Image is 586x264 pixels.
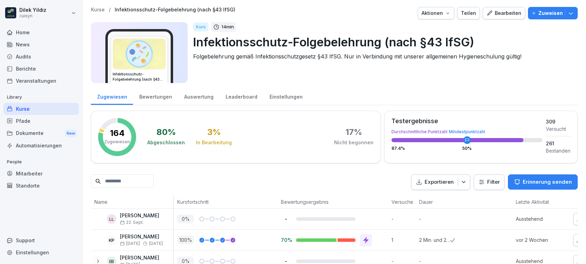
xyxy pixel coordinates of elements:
button: Bearbeiten [483,7,525,19]
p: vor 2 Wochen [516,236,564,244]
div: Support [3,234,79,246]
div: Durchschnittliche Punktzahl [391,130,542,134]
div: Bestanden [546,147,570,154]
p: Ausstehend [516,215,564,222]
a: Mitarbeiter [3,167,79,180]
a: Kurse [91,7,105,13]
button: Filter [474,175,504,190]
div: LL [107,214,116,224]
a: Pfade [3,115,79,127]
div: Nicht begonnen [334,139,374,146]
p: Name [94,198,170,206]
span: [DATE] [120,241,140,246]
div: Bearbeiten [486,9,521,17]
div: Abgeschlossen [147,139,185,146]
p: Dilek Yildiz [19,7,46,13]
h3: Infektionsschutz-Folgebelehrung (nach §43 IfSG) [113,72,166,82]
button: Teilen [457,7,480,19]
div: 50 % [462,146,472,151]
div: 309 [546,118,570,125]
a: Kurse [3,103,79,115]
a: Leaderboard [219,87,263,105]
p: 0 % [177,215,194,223]
div: Teilen [461,9,476,17]
p: [PERSON_NAME] [120,234,163,240]
p: - [419,215,450,222]
a: Automatisierungen [3,139,79,152]
a: Audits [3,51,79,63]
p: Kursfortschritt [177,198,274,206]
p: cuisyn [19,13,46,18]
div: Aktionen [422,9,451,17]
p: Folgebelehrung gemäß Infektionsschutzgesetz §43 IfSG. Nur in Verbindung mit unserer allgemeinen H... [193,52,572,61]
div: 80 % [157,128,176,136]
a: Einstellungen [3,246,79,258]
a: Standorte [3,180,79,192]
p: People [3,156,79,167]
p: / [109,7,111,13]
button: Exportieren [411,174,470,190]
div: 17 % [346,128,362,136]
p: 1 [391,236,416,244]
p: 2 Min. und 23 Sek. [419,236,450,244]
p: 100 % [177,236,194,244]
div: 3 % [207,128,221,136]
a: DokumenteNew [3,127,79,140]
p: Versuche [391,198,412,206]
div: Kurs [193,22,208,31]
div: Mindestpunktzahl [449,130,485,134]
div: Testergebnisse [391,118,542,124]
span: 22. Sept. [120,220,144,225]
div: New [65,129,77,137]
a: Bewertungen [133,87,178,105]
a: Home [3,26,79,38]
a: Einstellungen [263,87,309,105]
div: Dokumente [3,127,79,140]
p: [PERSON_NAME] [120,213,159,219]
p: Letzte Aktivität [516,198,561,206]
p: Dauer [419,198,447,206]
p: Infektionsschutz-Folgebelehrung (nach §43 IfSG) [193,33,572,51]
div: In Bearbeitung [196,139,232,146]
p: [PERSON_NAME] [120,255,159,261]
a: Zugewiesen [91,87,133,105]
a: Auswertung [178,87,219,105]
p: - [281,216,291,222]
a: News [3,38,79,51]
span: [DATE] [149,241,163,246]
a: Infektionsschutz-Folgebelehrung (nach §43 IfSG) [115,7,235,13]
p: Zugewiesen [104,139,130,145]
button: Zuweisen [528,7,578,19]
a: Berichte [3,63,79,75]
p: Library [3,92,79,103]
p: - [391,215,416,222]
img: zxiidvlmogobupifxmhmvesp.png [113,39,166,69]
p: 14 min [221,24,234,30]
button: Aktionen [418,7,454,19]
p: Exportieren [425,178,454,186]
p: 70% [281,237,291,243]
p: Zuweisen [538,9,563,17]
p: Bewertungsergebnis [281,198,385,206]
a: Veranstaltungen [3,75,79,87]
div: Filter [478,179,500,185]
button: Erinnerung senden [508,174,578,190]
p: 164 [110,129,125,137]
div: 87.4 % [391,146,542,151]
p: Erinnerung senden [523,178,572,186]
